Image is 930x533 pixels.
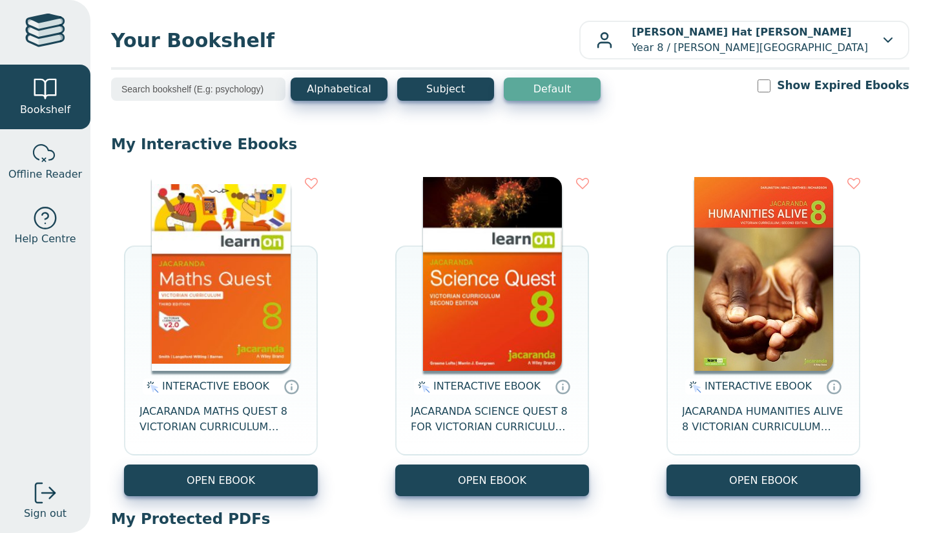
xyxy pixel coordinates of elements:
a: Interactive eBooks are accessed online via the publisher’s portal. They contain interactive resou... [284,379,299,394]
img: interactive.svg [685,379,701,395]
img: interactive.svg [414,379,430,395]
span: Help Centre [14,231,76,247]
button: OPEN EBOOK [395,465,589,496]
p: My Protected PDFs [111,509,909,528]
button: OPEN EBOOK [124,465,318,496]
span: INTERACTIVE EBOOK [705,380,812,392]
span: JACARANDA HUMANITIES ALIVE 8 VICTORIAN CURRICULUM LEARNON EBOOK 2E [682,404,845,435]
span: Your Bookshelf [111,26,579,55]
input: Search bookshelf (E.g: psychology) [111,78,285,101]
img: interactive.svg [143,379,159,395]
button: OPEN EBOOK [666,465,860,496]
b: [PERSON_NAME] Hat [PERSON_NAME] [632,26,851,38]
button: Subject [397,78,494,101]
label: Show Expired Ebooks [777,78,909,94]
span: INTERACTIVE EBOOK [162,380,269,392]
span: Offline Reader [8,167,82,182]
img: fffb2005-5288-ea11-a992-0272d098c78b.png [423,177,562,371]
a: Interactive eBooks are accessed online via the publisher’s portal. They contain interactive resou... [826,379,842,394]
img: bee2d5d4-7b91-e911-a97e-0272d098c78b.jpg [694,177,833,371]
span: Bookshelf [20,102,70,118]
button: Alphabetical [291,78,387,101]
img: c004558a-e884-43ec-b87a-da9408141e80.jpg [152,177,291,371]
p: My Interactive Ebooks [111,134,909,154]
button: Default [504,78,601,101]
button: [PERSON_NAME] Hat [PERSON_NAME]Year 8 / [PERSON_NAME][GEOGRAPHIC_DATA] [579,21,909,59]
p: Year 8 / [PERSON_NAME][GEOGRAPHIC_DATA] [632,25,868,56]
span: INTERACTIVE EBOOK [433,380,541,392]
a: Interactive eBooks are accessed online via the publisher’s portal. They contain interactive resou... [555,379,570,394]
span: JACARANDA SCIENCE QUEST 8 FOR VICTORIAN CURRICULUM LEARNON 2E EBOOK [411,404,573,435]
span: Sign out [24,506,67,521]
span: JACARANDA MATHS QUEST 8 VICTORIAN CURRICULUM LEARNON EBOOK 3E [139,404,302,435]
